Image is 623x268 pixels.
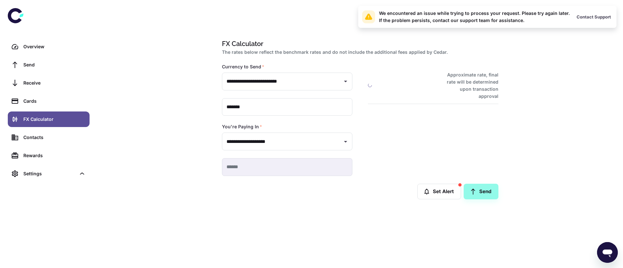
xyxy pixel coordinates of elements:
div: Contacts [23,134,86,141]
label: You're Paying In [222,123,262,130]
div: Rewards [23,152,86,159]
a: Overview [8,39,90,54]
a: FX Calculator [8,111,90,127]
button: Set Alert [417,184,461,199]
button: Open [341,77,350,86]
a: Send [464,184,498,199]
div: Cards [23,98,86,105]
a: Contacts [8,130,90,145]
div: Send [23,61,86,68]
div: Settings [8,166,90,181]
label: Currency to Send [222,64,264,70]
div: Overview [23,43,86,50]
a: Receive [8,75,90,91]
a: Cards [8,93,90,109]
div: Receive [23,79,86,87]
div: Settings [23,170,76,177]
button: Open [341,137,350,146]
div: FX Calculator [23,116,86,123]
h6: Approximate rate, final rate will be determined upon transaction approval [440,71,498,100]
a: Rewards [8,148,90,163]
button: Contact Support [575,12,613,22]
div: We encountered an issue while trying to process your request. Please try again later. If the prob... [379,10,570,24]
iframe: Button to launch messaging window [597,242,618,263]
h1: FX Calculator [222,39,496,49]
a: Send [8,57,90,73]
